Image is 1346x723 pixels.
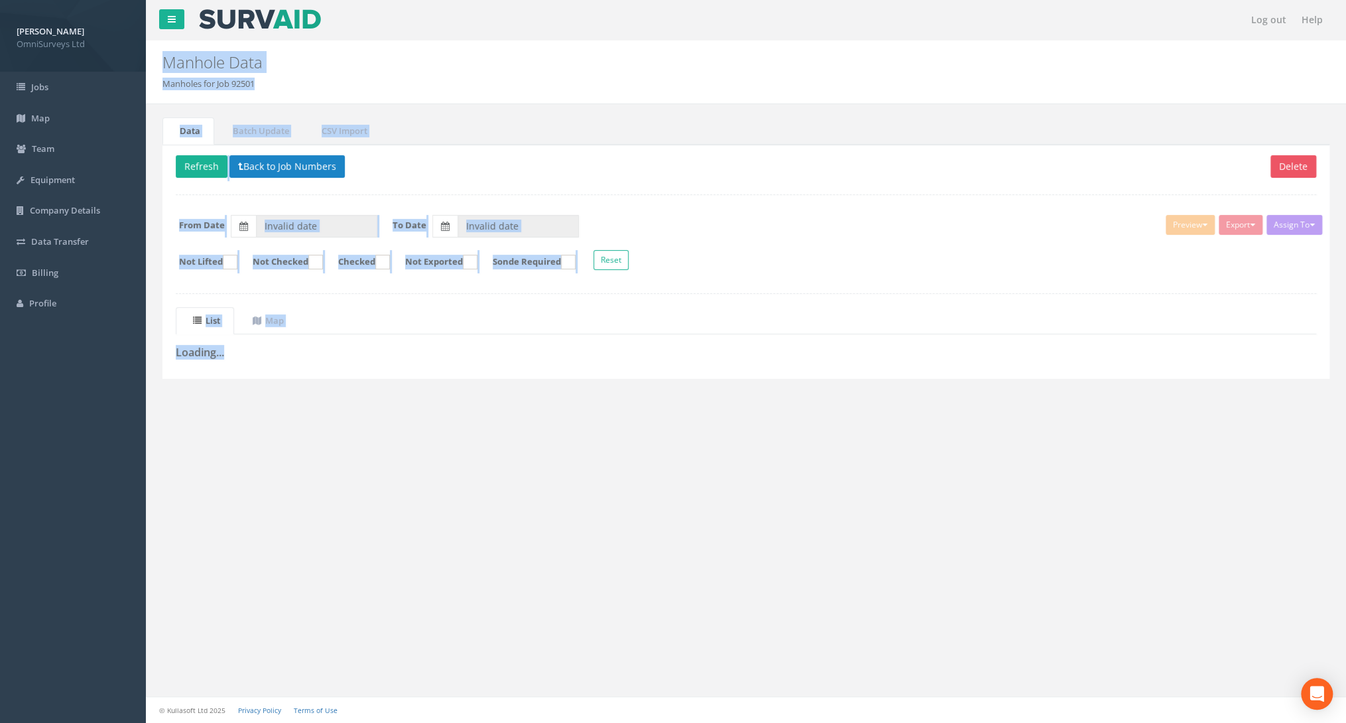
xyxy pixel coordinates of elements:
a: Data [162,117,214,145]
a: CSV Import [304,117,381,145]
label: To Date [393,219,426,231]
button: Preview [1166,215,1215,235]
input: From Date [256,215,377,237]
span: Map [31,112,50,124]
a: Terms of Use [294,706,337,715]
button: Refresh [176,155,227,178]
label: From Date [179,219,225,231]
div: Open Intercom Messenger [1301,678,1333,710]
uib-tab-heading: List [193,314,220,326]
small: © Kullasoft Ltd 2025 [159,706,225,715]
button: Assign To [1266,215,1322,235]
h3: Loading... [176,347,1316,359]
span: Equipment [31,174,75,186]
a: Privacy Policy [238,706,281,715]
label: Not Lifted [166,255,237,269]
label: Sonde Required [479,255,576,269]
a: [PERSON_NAME] OmniSurveys Ltd [17,22,129,50]
a: Map [235,307,298,334]
strong: [PERSON_NAME] [17,25,84,37]
span: OmniSurveys Ltd [17,38,129,50]
button: Export [1219,215,1262,235]
a: List [176,307,234,334]
span: Company Details [30,204,100,216]
h2: Manhole Data [162,54,1132,71]
span: Data Transfer [31,235,89,247]
span: Profile [29,297,56,309]
a: Batch Update [215,117,303,145]
span: Billing [32,267,58,279]
label: Not Checked [239,255,323,269]
span: Team [32,143,54,155]
button: Delete [1270,155,1316,178]
span: Jobs [31,81,48,93]
input: To Date [458,215,579,237]
uib-tab-heading: Map [253,314,284,326]
label: Not Exported [392,255,477,269]
label: Checked [325,255,390,269]
li: Manholes for Job 92501 [162,78,255,90]
button: Reset [593,250,629,270]
button: Back to Job Numbers [229,155,345,178]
